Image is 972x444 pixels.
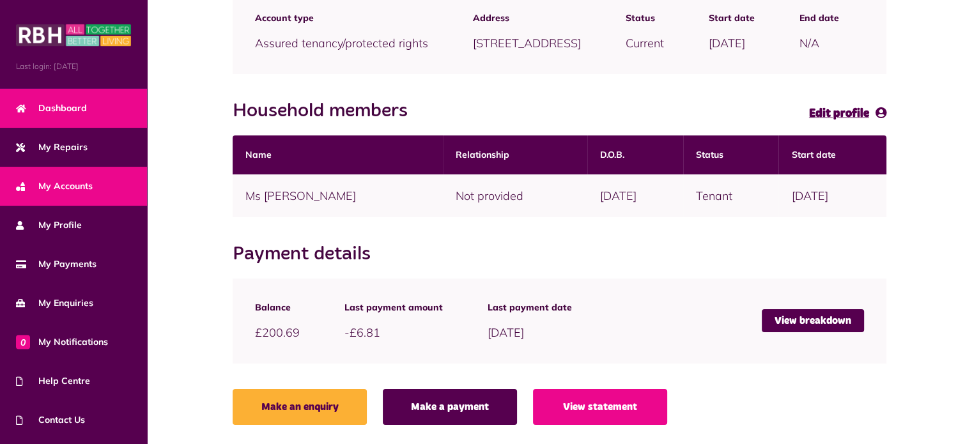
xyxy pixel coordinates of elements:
[488,325,524,340] span: [DATE]
[255,11,428,25] span: Account type
[473,36,581,50] span: [STREET_ADDRESS]
[16,257,96,271] span: My Payments
[709,36,745,50] span: [DATE]
[16,335,30,349] span: 0
[587,174,683,217] td: [DATE]
[383,389,517,425] a: Make a payment
[709,11,755,25] span: Start date
[16,141,88,154] span: My Repairs
[233,389,367,425] a: Make an enquiry
[762,309,864,332] a: View breakdown
[16,374,90,388] span: Help Centre
[255,36,428,50] span: Assured tenancy/protected rights
[344,325,380,340] span: -£6.81
[473,11,581,25] span: Address
[16,102,87,115] span: Dashboard
[16,296,93,310] span: My Enquiries
[533,389,667,425] a: View statement
[233,135,443,174] th: Name
[626,36,664,50] span: Current
[16,22,131,48] img: MyRBH
[16,180,93,193] span: My Accounts
[488,301,572,314] span: Last payment date
[683,174,779,217] td: Tenant
[626,11,664,25] span: Status
[778,135,886,174] th: Start date
[255,301,300,314] span: Balance
[799,11,839,25] span: End date
[587,135,683,174] th: D.O.B.
[443,135,587,174] th: Relationship
[16,413,85,427] span: Contact Us
[255,325,300,340] span: £200.69
[233,243,383,266] h2: Payment details
[809,104,886,123] a: Edit profile
[683,135,779,174] th: Status
[16,61,131,72] span: Last login: [DATE]
[233,174,443,217] td: Ms [PERSON_NAME]
[233,100,420,123] h2: Household members
[443,174,587,217] td: Not provided
[16,335,108,349] span: My Notifications
[809,108,869,119] span: Edit profile
[778,174,886,217] td: [DATE]
[799,36,819,50] span: N/A
[344,301,443,314] span: Last payment amount
[16,218,82,232] span: My Profile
